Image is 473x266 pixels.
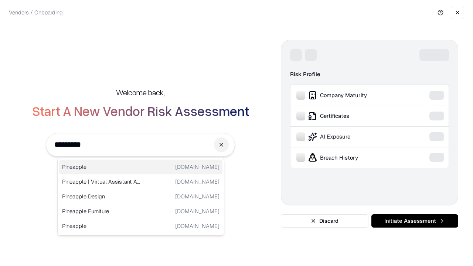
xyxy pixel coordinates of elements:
[32,103,249,118] h2: Start A New Vendor Risk Assessment
[62,192,141,200] p: Pineapple Design
[371,214,458,228] button: Initiate Assessment
[62,178,141,185] p: Pineapple | Virtual Assistant Agency
[175,192,220,200] p: [DOMAIN_NAME]
[62,222,141,230] p: Pineapple
[57,158,224,235] div: Suggestions
[175,207,220,215] p: [DOMAIN_NAME]
[290,70,449,79] div: Risk Profile
[116,87,165,98] h5: Welcome back,
[296,132,408,141] div: AI Exposure
[296,112,408,120] div: Certificates
[281,214,368,228] button: Discard
[9,8,63,16] p: Vendors / Onboarding
[62,207,141,215] p: Pineapple Furniture
[175,178,220,185] p: [DOMAIN_NAME]
[175,163,220,171] p: [DOMAIN_NAME]
[296,153,408,162] div: Breach History
[175,222,220,230] p: [DOMAIN_NAME]
[296,91,408,100] div: Company Maturity
[62,163,141,171] p: Pineapple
